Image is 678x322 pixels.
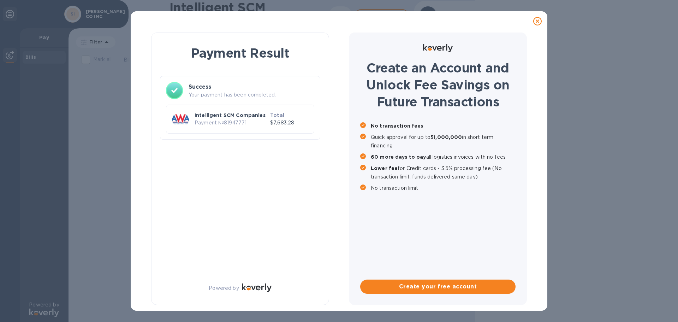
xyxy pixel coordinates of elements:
[371,153,516,161] p: all logistics invoices with no fees
[360,59,516,110] h1: Create an Account and Unlock Fee Savings on Future Transactions
[209,285,239,292] p: Powered by
[371,133,516,150] p: Quick approval for up to in short term financing
[189,83,314,91] h3: Success
[270,119,308,127] p: $7,683.28
[371,165,398,171] b: Lower fee
[371,164,516,181] p: for Credit cards - 3.5% processing fee (No transaction limit, funds delivered same day)
[242,283,272,292] img: Logo
[195,112,267,119] p: Intelligent SCM Companies
[270,112,284,118] b: Total
[360,280,516,294] button: Create your free account
[371,154,426,160] b: 60 more days to pay
[371,123,423,129] b: No transaction fees
[371,184,516,192] p: No transaction limit
[189,91,314,99] p: Your payment has been completed.
[163,44,317,62] h1: Payment Result
[195,119,267,127] p: Payment № 81947771
[366,282,510,291] span: Create your free account
[430,134,462,140] b: $1,000,000
[423,44,453,52] img: Logo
